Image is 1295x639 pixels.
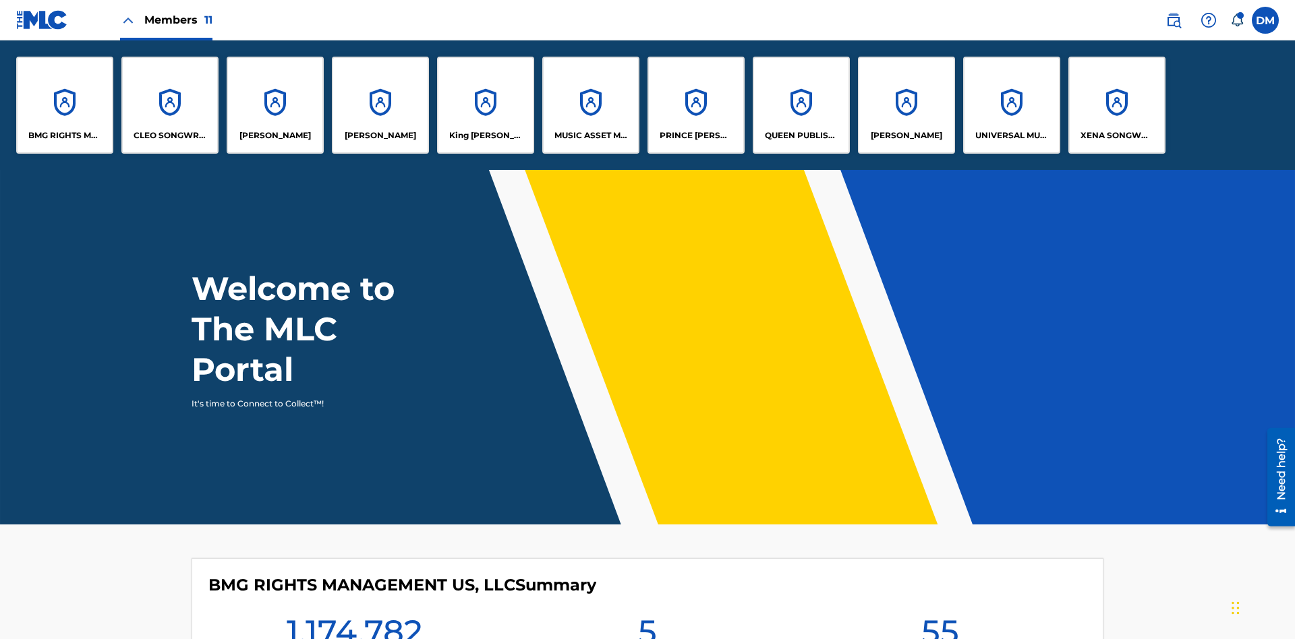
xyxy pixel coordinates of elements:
span: Members [144,12,212,28]
div: User Menu [1252,7,1279,34]
div: Help [1195,7,1222,34]
a: Accounts[PERSON_NAME] [332,57,429,154]
p: CLEO SONGWRITER [134,129,207,142]
a: AccountsCLEO SONGWRITER [121,57,219,154]
h1: Welcome to The MLC Portal [192,268,444,390]
iframe: Resource Center [1257,423,1295,533]
a: AccountsUNIVERSAL MUSIC PUB GROUP [963,57,1060,154]
p: RONALD MCTESTERSON [871,129,942,142]
p: PRINCE MCTESTERSON [660,129,733,142]
p: EYAMA MCSINGER [345,129,416,142]
a: AccountsBMG RIGHTS MANAGEMENT US, LLC [16,57,113,154]
p: MUSIC ASSET MANAGEMENT (MAM) [554,129,628,142]
p: BMG RIGHTS MANAGEMENT US, LLC [28,129,102,142]
a: Public Search [1160,7,1187,34]
span: 11 [204,13,212,26]
p: QUEEN PUBLISHA [765,129,838,142]
p: UNIVERSAL MUSIC PUB GROUP [975,129,1049,142]
a: AccountsKing [PERSON_NAME] [437,57,534,154]
a: AccountsQUEEN PUBLISHA [753,57,850,154]
a: AccountsMUSIC ASSET MANAGEMENT (MAM) [542,57,639,154]
p: King McTesterson [449,129,523,142]
h4: BMG RIGHTS MANAGEMENT US, LLC [208,575,596,595]
iframe: Chat Widget [1228,574,1295,639]
div: Notifications [1230,13,1244,27]
a: Accounts[PERSON_NAME] [858,57,955,154]
a: Accounts[PERSON_NAME] [227,57,324,154]
div: Drag [1232,588,1240,628]
a: AccountsPRINCE [PERSON_NAME] [647,57,745,154]
p: It's time to Connect to Collect™! [192,398,426,410]
img: help [1201,12,1217,28]
p: XENA SONGWRITER [1081,129,1154,142]
img: search [1165,12,1182,28]
img: MLC Logo [16,10,68,30]
img: Close [120,12,136,28]
a: AccountsXENA SONGWRITER [1068,57,1165,154]
p: ELVIS COSTELLO [239,129,311,142]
